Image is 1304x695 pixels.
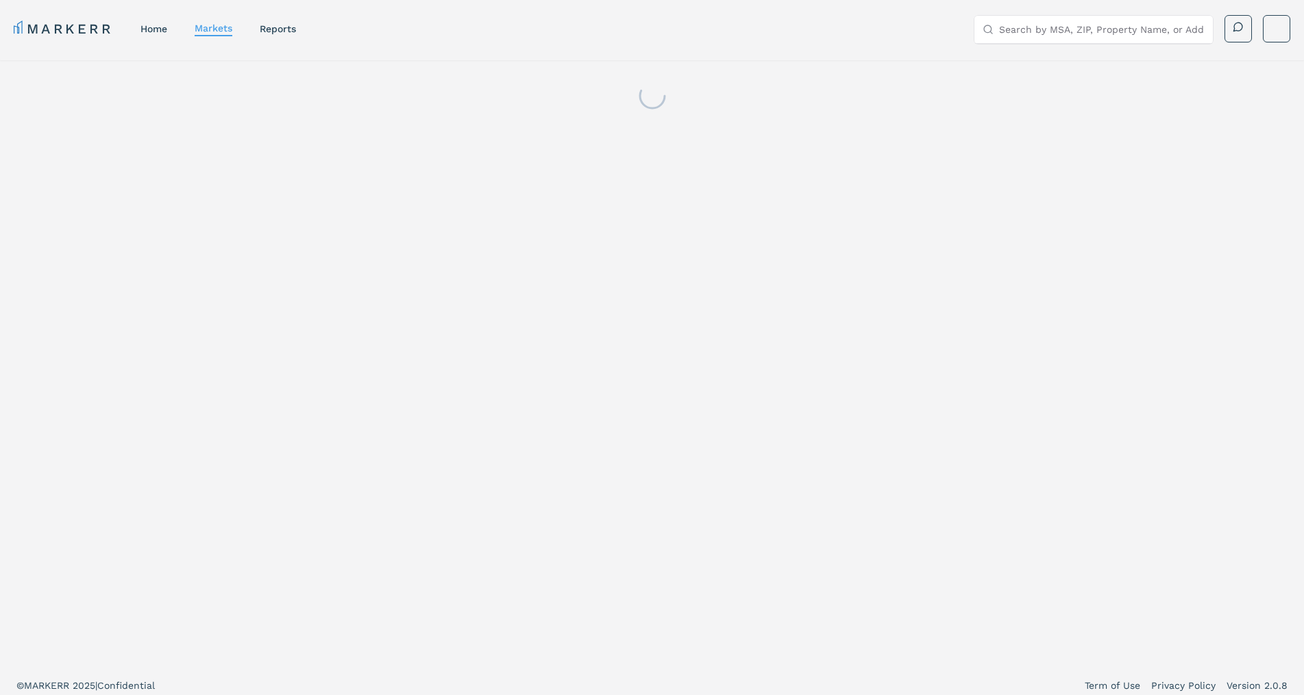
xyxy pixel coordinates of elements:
a: Term of Use [1085,679,1140,692]
a: Privacy Policy [1151,679,1216,692]
span: © [16,680,24,691]
a: Version 2.0.8 [1227,679,1288,692]
span: Confidential [97,680,155,691]
a: MARKERR [14,19,113,38]
span: MARKERR [24,680,73,691]
a: home [140,23,167,34]
span: 2025 | [73,680,97,691]
a: markets [195,23,232,34]
a: reports [260,23,296,34]
input: Search by MSA, ZIP, Property Name, or Address [999,16,1205,43]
